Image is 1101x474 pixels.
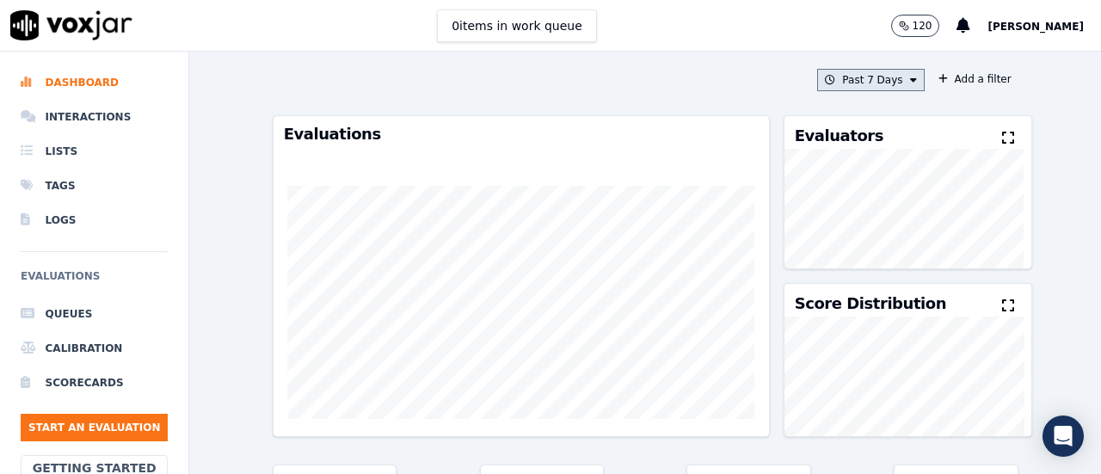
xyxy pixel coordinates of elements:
h6: Evaluations [21,266,168,297]
h3: Evaluations [284,126,759,142]
button: [PERSON_NAME] [987,15,1101,36]
a: Calibration [21,331,168,366]
img: voxjar logo [10,10,132,40]
button: Past 7 Days [817,69,924,91]
a: Queues [21,297,168,331]
span: [PERSON_NAME] [987,21,1084,33]
a: Logs [21,203,168,237]
h3: Score Distribution [795,296,946,311]
button: Add a filter [932,69,1018,89]
a: Dashboard [21,65,168,100]
button: Start an Evaluation [21,414,168,441]
button: 120 [891,15,940,37]
a: Tags [21,169,168,203]
div: Open Intercom Messenger [1043,416,1084,457]
h3: Evaluators [795,128,883,144]
button: 0items in work queue [437,9,597,42]
a: Lists [21,134,168,169]
a: Scorecards [21,366,168,400]
a: Interactions [21,100,168,134]
p: 120 [913,19,932,33]
button: 120 [891,15,957,37]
